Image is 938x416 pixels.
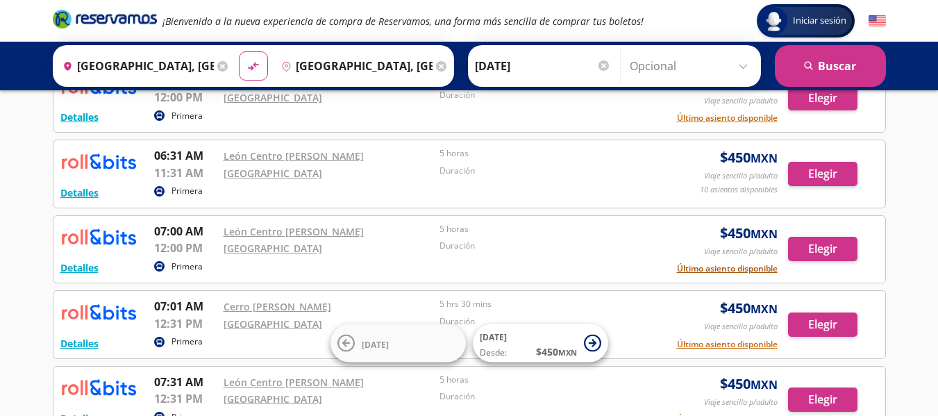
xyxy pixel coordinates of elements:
[558,347,577,358] small: MXN
[788,86,857,110] button: Elegir
[162,15,644,28] em: ¡Bienvenido a la nueva experiencia de compra de Reservamos, una forma más sencilla de comprar tus...
[154,390,217,407] p: 12:31 PM
[439,240,649,252] p: Duración
[60,260,99,275] button: Detalles
[171,335,203,348] p: Primera
[224,242,322,255] a: [GEOGRAPHIC_DATA]
[154,374,217,390] p: 07:31 AM
[154,165,217,181] p: 11:31 AM
[439,89,649,101] p: Duración
[60,298,137,326] img: RESERVAMOS
[224,149,364,163] a: León Centro [PERSON_NAME]
[788,162,857,186] button: Elegir
[154,315,217,332] p: 12:31 PM
[787,14,852,28] span: Iniciar sesión
[57,49,214,83] input: Buscar Origen
[224,91,322,104] a: [GEOGRAPHIC_DATA]
[362,338,389,350] span: [DATE]
[224,300,331,313] a: Cerro [PERSON_NAME]
[60,110,99,124] button: Detalles
[154,89,217,106] p: 12:00 PM
[53,8,157,33] a: Brand Logo
[480,347,507,359] span: Desde:
[60,336,99,351] button: Detalles
[704,321,778,333] p: Viaje sencillo p/adulto
[480,331,507,343] span: [DATE]
[60,147,137,175] img: RESERVAMOS
[60,374,137,401] img: RESERVAMOS
[439,223,649,235] p: 5 horas
[704,246,778,258] p: Viaje sencillo p/adulto
[60,223,137,251] img: RESERVAMOS
[224,376,364,389] a: León Centro [PERSON_NAME]
[536,344,577,359] span: $ 450
[788,237,857,261] button: Elegir
[677,338,778,351] button: Último asiento disponible
[276,49,433,83] input: Buscar Destino
[154,240,217,256] p: 12:00 PM
[700,184,778,196] p: 10 asientos disponibles
[677,263,778,275] button: Último asiento disponible
[751,151,778,166] small: MXN
[224,317,322,331] a: [GEOGRAPHIC_DATA]
[473,324,608,363] button: [DATE]Desde:$450MXN
[630,49,754,83] input: Opcional
[154,298,217,315] p: 07:01 AM
[704,397,778,408] p: Viaje sencillo p/adulto
[704,170,778,182] p: Viaje sencillo p/adulto
[224,225,364,238] a: León Centro [PERSON_NAME]
[720,298,778,319] span: $ 450
[775,45,886,87] button: Buscar
[788,313,857,337] button: Elegir
[720,147,778,168] span: $ 450
[677,112,778,124] button: Último asiento disponible
[439,390,649,403] p: Duración
[704,95,778,107] p: Viaje sencillo p/adulto
[439,165,649,177] p: Duración
[751,76,778,91] small: MXN
[751,226,778,242] small: MXN
[330,324,466,363] button: [DATE]
[788,388,857,412] button: Elegir
[439,298,649,310] p: 5 hrs 30 mins
[869,13,886,30] button: English
[439,315,649,328] p: Duración
[720,374,778,394] span: $ 450
[475,49,611,83] input: Elegir Fecha
[751,377,778,392] small: MXN
[171,260,203,273] p: Primera
[154,223,217,240] p: 07:00 AM
[751,301,778,317] small: MXN
[720,223,778,244] span: $ 450
[224,392,322,406] a: [GEOGRAPHIC_DATA]
[53,8,157,29] i: Brand Logo
[439,147,649,160] p: 5 horas
[60,185,99,200] button: Detalles
[154,147,217,164] p: 06:31 AM
[439,374,649,386] p: 5 horas
[171,110,203,122] p: Primera
[224,167,322,180] a: [GEOGRAPHIC_DATA]
[171,185,203,197] p: Primera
